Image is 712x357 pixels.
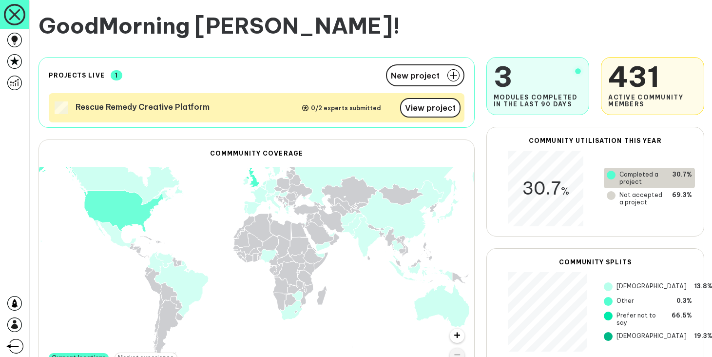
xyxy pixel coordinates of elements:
span: Completed a project [619,171,665,185]
span: [DEMOGRAPHIC_DATA] [616,282,687,291]
h2: Community Utilisation this year [496,137,695,144]
span: 3 [494,59,582,94]
span: 66.5% [672,312,692,326]
span: Other [616,297,634,306]
button: New project [386,64,464,86]
span: Active Community Members [608,94,697,108]
span: [DEMOGRAPHIC_DATA] [616,332,687,341]
p: 0/2 experts submitted [302,104,381,112]
span: Modules completed in the last 90 days [494,94,582,108]
span: 0.3% [676,297,692,306]
span: Prefer not to say [616,312,664,326]
h2: Commmunity Coverage [39,150,474,157]
p: Rescue Remedy Creative Platform [76,102,210,112]
span: 30.7% [673,171,692,185]
span: [PERSON_NAME] ! [194,12,400,40]
a: Zoom in [450,329,464,343]
h2: Projects live [49,72,105,79]
span: 1 [111,70,122,80]
span: 431 [608,59,697,94]
span: 30.7 [522,177,569,199]
span: % [561,184,569,198]
h2: Community Splits [496,258,695,266]
span: View project [405,103,456,113]
span: New project [391,72,440,79]
a: View project [400,98,461,118]
span: 69.3% [672,191,692,206]
span: Not accepted a project [619,191,664,206]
